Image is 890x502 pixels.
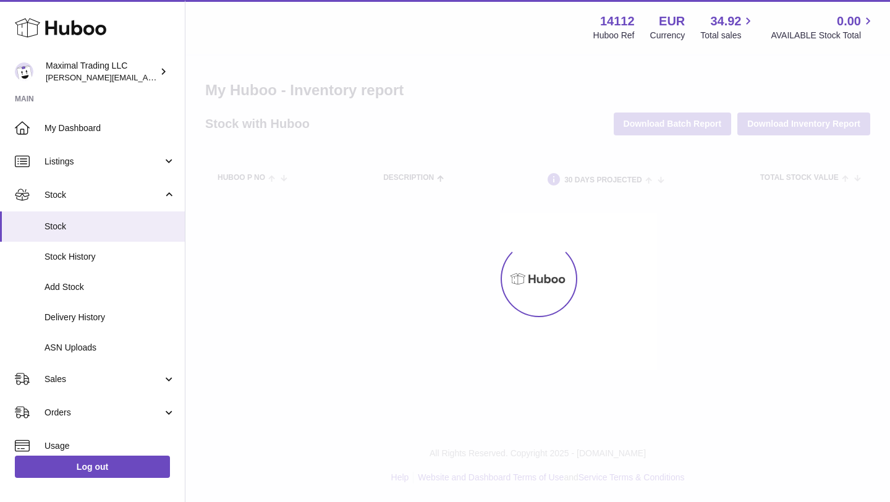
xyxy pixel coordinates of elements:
[15,456,170,478] a: Log out
[44,189,163,201] span: Stock
[837,13,861,30] span: 0.00
[44,122,176,134] span: My Dashboard
[46,72,248,82] span: [PERSON_NAME][EMAIL_ADDRESS][DOMAIN_NAME]
[650,30,685,41] div: Currency
[44,156,163,168] span: Listings
[44,440,176,452] span: Usage
[771,13,875,41] a: 0.00 AVAILABLE Stock Total
[659,13,685,30] strong: EUR
[710,13,741,30] span: 34.92
[600,13,635,30] strong: 14112
[44,373,163,385] span: Sales
[593,30,635,41] div: Huboo Ref
[15,62,33,81] img: scott@scottkanacher.com
[44,312,176,323] span: Delivery History
[46,60,157,83] div: Maximal Trading LLC
[700,30,755,41] span: Total sales
[44,251,176,263] span: Stock History
[44,342,176,354] span: ASN Uploads
[44,407,163,419] span: Orders
[771,30,875,41] span: AVAILABLE Stock Total
[44,281,176,293] span: Add Stock
[44,221,176,232] span: Stock
[700,13,755,41] a: 34.92 Total sales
